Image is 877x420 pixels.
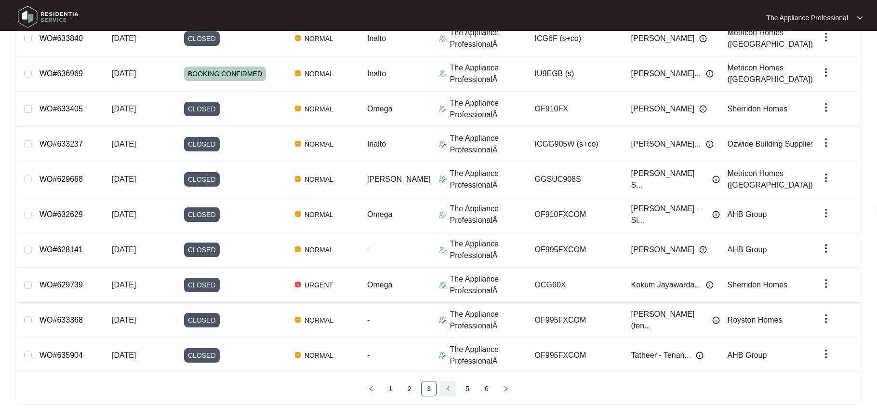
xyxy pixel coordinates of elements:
span: [DATE] [112,175,136,183]
img: dropdown arrow [820,67,832,78]
span: [PERSON_NAME]... [631,68,701,80]
span: Tatheer - Tenan... [631,350,691,361]
p: The Appliance ProfessionalÂ [450,97,527,121]
img: Info icon [699,246,707,254]
span: [DATE] [112,140,136,148]
span: AHB Group [728,351,767,359]
img: Assigner Icon [438,176,446,183]
td: OF910FX [527,92,624,127]
a: WO#633840 [40,34,83,42]
span: AHB Group [728,210,767,218]
img: Assigner Icon [438,246,446,254]
td: IU9EGB (s) [527,56,624,92]
img: Assigner Icon [438,281,446,289]
td: OCG60X [527,268,624,303]
span: [DATE] [112,210,136,218]
p: The Appliance ProfessionalÂ [450,62,527,85]
img: dropdown arrow [857,15,863,20]
span: NORMAL [301,138,337,150]
img: Assigner Icon [438,35,446,42]
td: ICG6F (s+co) [527,21,624,56]
img: dropdown arrow [820,207,832,219]
span: AHB Group [728,245,767,254]
img: Info icon [712,176,720,183]
p: The Appliance ProfessionalÂ [450,133,527,156]
p: The Appliance ProfessionalÂ [450,309,527,332]
td: ICGG905W (s+co) [527,127,624,162]
span: [PERSON_NAME]... [631,138,701,150]
span: Omega [367,105,392,113]
span: [DATE] [112,245,136,254]
li: 2 [402,381,417,396]
span: Inalto [367,69,386,78]
p: The Appliance ProfessionalÂ [450,273,527,297]
button: right [498,381,514,396]
img: Info icon [706,140,714,148]
span: [DATE] [112,316,136,324]
span: Royston Homes [728,316,783,324]
img: Info icon [699,105,707,113]
a: 1 [383,381,398,396]
img: dropdown arrow [820,31,832,43]
span: NORMAL [301,68,337,80]
span: CLOSED [184,207,220,222]
span: [PERSON_NAME] (ten... [631,309,707,332]
p: The Appliance ProfessionalÂ [450,168,527,191]
span: CLOSED [184,31,220,46]
li: 4 [440,381,456,396]
span: right [503,386,509,392]
span: NORMAL [301,314,337,326]
span: Ozwide Building Supplies [728,140,815,148]
p: The Appliance ProfessionalÂ [450,203,527,226]
span: [PERSON_NAME] - Si... [631,203,707,226]
img: Vercel Logo [295,246,301,252]
img: dropdown arrow [820,137,832,149]
td: OF995FXCOM [527,232,624,268]
img: dropdown arrow [820,313,832,325]
span: NORMAL [301,33,337,44]
img: Info icon [696,352,704,359]
a: WO#635904 [40,351,83,359]
a: WO#629739 [40,281,83,289]
span: CLOSED [184,348,220,363]
img: Vercel Logo [295,352,301,358]
a: WO#632629 [40,210,83,218]
a: WO#633405 [40,105,83,113]
span: [DATE] [112,351,136,359]
img: dropdown arrow [820,348,832,360]
a: 5 [460,381,475,396]
span: - [367,245,370,254]
span: [PERSON_NAME] [631,103,695,115]
a: WO#628141 [40,245,83,254]
a: WO#636969 [40,69,83,78]
td: OF910FXCOM [527,197,624,232]
span: Sherridon Homes [728,105,788,113]
span: [PERSON_NAME] S... [631,168,707,191]
img: Vercel Logo [295,106,301,111]
li: 3 [421,381,437,396]
img: Info icon [712,211,720,218]
p: The Appliance Professional [766,13,848,23]
span: URGENT [301,279,337,291]
img: Vercel Logo [295,317,301,323]
span: Sherridon Homes [728,281,788,289]
span: [DATE] [112,105,136,113]
img: residentia service logo [14,2,82,31]
img: Assigner Icon [438,211,446,218]
img: Vercel Logo [295,35,301,41]
img: Assigner Icon [438,105,446,113]
span: NORMAL [301,103,337,115]
span: Metricon Homes ([GEOGRAPHIC_DATA]) [728,64,813,83]
p: The Appliance ProfessionalÂ [450,27,527,50]
span: CLOSED [184,102,220,116]
span: Inalto [367,34,386,42]
a: WO#633237 [40,140,83,148]
span: CLOSED [184,313,220,327]
span: Kokum Jayawarda... [631,279,701,291]
span: BOOKING CONFIRMED [184,67,266,81]
img: Vercel Logo [295,70,301,76]
a: WO#633368 [40,316,83,324]
p: The Appliance ProfessionalÂ [450,238,527,261]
